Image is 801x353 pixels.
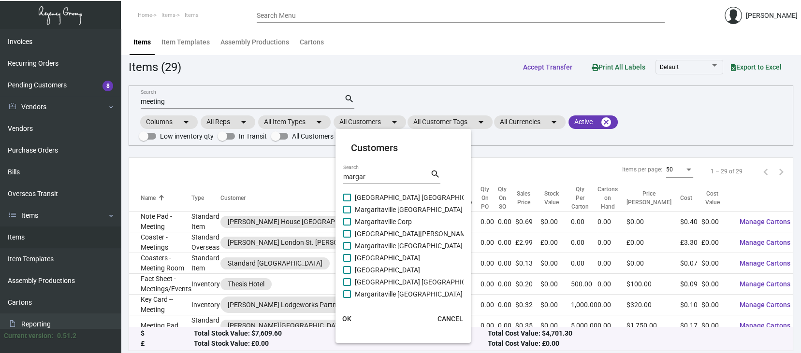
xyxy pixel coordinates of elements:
[355,192,487,203] span: [GEOGRAPHIC_DATA] [GEOGRAPHIC_DATA]
[355,216,412,227] span: Margaritaville Corp
[430,310,471,327] button: CANCEL
[342,315,351,323] span: OK
[355,264,420,276] span: [GEOGRAPHIC_DATA]
[430,169,440,180] mat-icon: search
[4,331,53,341] div: Current version:
[355,288,463,300] span: Margaritaville [GEOGRAPHIC_DATA]
[437,315,463,323] span: CANCEL
[57,331,76,341] div: 0.51.2
[355,240,463,252] span: Margaritaville [GEOGRAPHIC_DATA]
[351,141,455,155] mat-card-title: Customers
[355,228,472,240] span: [GEOGRAPHIC_DATA][PERSON_NAME]
[332,310,363,327] button: OK
[355,252,420,264] span: [GEOGRAPHIC_DATA]
[355,204,463,215] span: Margaritaville [GEOGRAPHIC_DATA]
[355,276,487,288] span: [GEOGRAPHIC_DATA] [GEOGRAPHIC_DATA]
